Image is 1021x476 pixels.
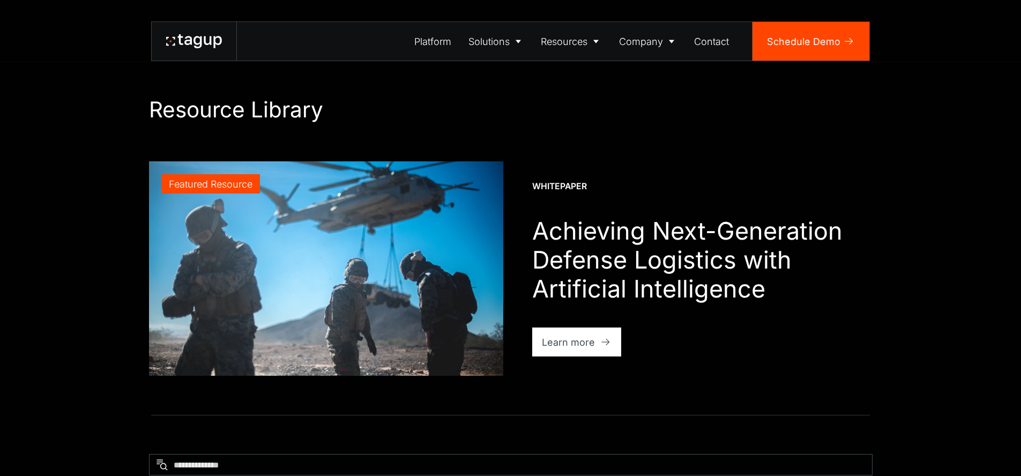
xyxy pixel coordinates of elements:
[752,22,869,61] a: Schedule Demo
[406,22,460,61] a: Platform
[149,96,873,123] h1: Resource Library
[149,161,503,376] a: Featured Resource
[414,34,451,49] div: Platform
[619,34,663,49] div: Company
[169,177,252,191] div: Featured Resource
[694,34,729,49] div: Contact
[686,22,738,61] a: Contact
[468,34,510,49] div: Solutions
[767,34,840,49] div: Schedule Demo
[541,34,587,49] div: Resources
[610,22,686,61] a: Company
[532,217,873,303] h1: Achieving Next-Generation Defense Logistics with Artificial Intelligence
[533,22,611,61] a: Resources
[532,328,622,356] a: Learn more
[542,335,595,349] div: Learn more
[532,181,587,192] div: Whitepaper
[460,22,533,61] a: Solutions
